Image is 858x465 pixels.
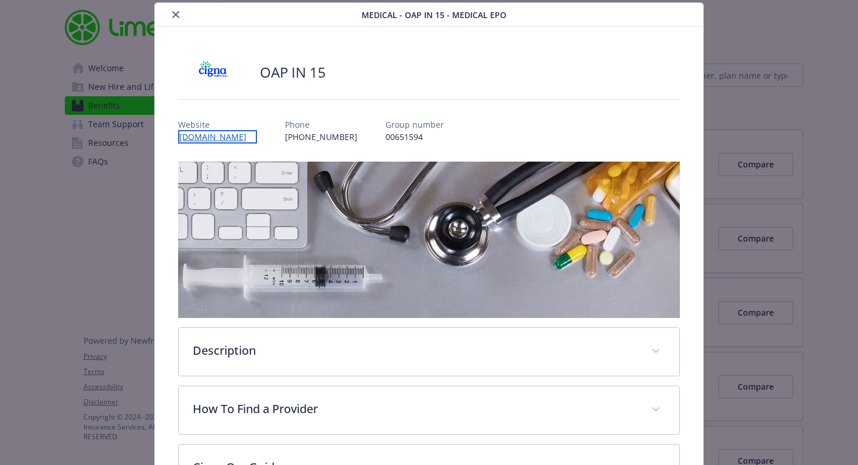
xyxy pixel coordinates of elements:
p: Phone [285,118,357,131]
a: [DOMAIN_NAME] [178,130,257,144]
p: How To Find a Provider [193,400,637,418]
p: Website [178,118,257,131]
p: Description [193,342,637,359]
p: 00651594 [385,131,444,143]
img: banner [178,162,679,318]
span: Medical - OAP IN 15 - Medical EPO [362,9,506,21]
div: Description [179,328,679,376]
p: [PHONE_NUMBER] [285,131,357,143]
h2: OAP IN 15 [260,62,326,82]
p: Group number [385,118,444,131]
div: How To Find a Provider [179,386,679,434]
button: close [169,8,183,22]
img: CIGNA [178,55,248,90]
